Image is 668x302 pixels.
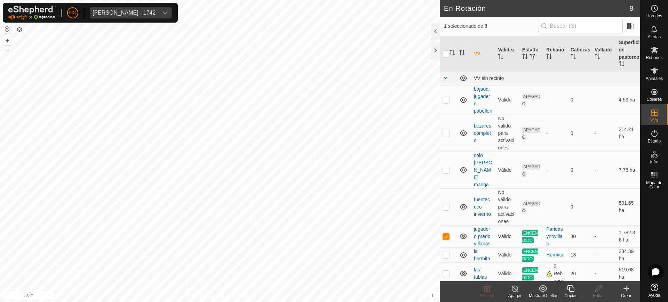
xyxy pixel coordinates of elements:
span: APAGADO [522,127,540,140]
span: Ayuda [649,293,660,297]
a: bajada jugadero pabellon [474,86,492,114]
div: - [546,96,565,104]
p-sorticon: Activar para ordenar [619,62,625,67]
a: bezarescompleto [474,123,491,143]
td: - [592,85,616,115]
div: Copiar [557,293,584,299]
span: Estado [648,139,661,143]
td: 384.39 ha [616,247,640,262]
button: i [429,291,437,299]
span: ENCENDIDO [522,230,538,243]
td: - [592,188,616,225]
span: APAGADO [522,93,540,107]
th: Superficie de pastoreo [616,36,640,72]
a: Contáctenos [232,293,256,299]
button: Capas del Mapa [15,25,24,34]
span: Cristian Ceniceros Roman - 1742 [90,7,158,18]
th: Estado [519,36,543,72]
div: VV sin recinto [474,75,637,81]
td: 519.08 ha [616,262,640,285]
td: Válido [495,85,519,115]
p-sorticon: Activar para ordenar [546,55,552,60]
p-sorticon: Activar para ordenar [450,51,455,56]
button: + [3,36,11,45]
a: jugadero prado y llanas [474,226,490,246]
td: Válido [495,247,519,262]
p-sorticon: Activar para ordenar [571,55,576,60]
span: Animales [646,76,663,81]
td: 13 [568,247,592,262]
div: - [546,130,565,137]
span: CC [69,9,76,16]
div: Apagar [501,293,529,299]
th: Vallado [592,36,616,72]
a: Política de Privacidad [184,293,224,299]
td: 4.53 ha [616,85,640,115]
th: Validez [495,36,519,72]
td: - [592,262,616,285]
span: 8 [629,3,633,14]
td: No válido para activaciones [495,188,519,225]
td: 214.21 ha [616,115,640,152]
td: 0 [568,152,592,188]
span: Horarios [646,14,662,18]
td: 30 [568,225,592,247]
span: APAGADO [522,201,540,214]
th: VV [471,36,495,72]
button: Restablecer Mapa [3,25,11,33]
div: Paridasynovillas [546,226,565,247]
span: ENCENDIDO [522,248,538,262]
div: [PERSON_NAME] - 1742 [93,10,156,16]
td: 0 [568,85,592,115]
td: 1,782.36 ha [616,225,640,247]
td: - [592,152,616,188]
td: - [592,115,616,152]
th: Cabezas [568,36,592,72]
input: Buscar (S) [539,19,623,33]
span: Infra [650,160,658,164]
td: Válido [495,225,519,247]
div: 2 Rebaños [546,263,565,285]
td: No válido para activaciones [495,115,519,152]
td: 7.76 ha [616,152,640,188]
div: dropdown trigger [158,7,172,18]
span: Collares [646,97,662,101]
span: Alertas [648,35,661,39]
div: Mostrar/Ocultar [529,293,557,299]
span: APAGADO [522,164,540,177]
a: las tablas [474,267,487,280]
img: Logo Gallagher [8,6,56,20]
span: Rebaños [646,56,662,60]
p-sorticon: Activar para ordenar [522,55,528,60]
td: 0 [568,188,592,225]
td: 0 [568,115,592,152]
p-sorticon: Activar para ordenar [595,55,600,60]
span: Mapa de Calor [642,181,666,189]
div: Hermita [546,251,565,259]
div: Crear [612,293,640,299]
p-sorticon: Activar para ordenar [498,55,503,60]
td: Válido [495,262,519,285]
div: - [546,203,565,211]
span: VVs [650,118,658,122]
th: Rebaño [543,36,567,72]
td: - [592,225,616,247]
td: Válido [495,152,519,188]
h2: En Rotación [444,4,629,13]
a: Ayuda [641,281,668,300]
span: ENCENDIDO [522,267,538,280]
a: colo [PERSON_NAME] manga [474,153,492,187]
span: 1 seleccionado de 8 [444,23,539,30]
td: - [592,247,616,262]
span: i [432,292,434,298]
span: Eliminar [479,293,494,298]
td: 20 [568,262,592,285]
td: 501.65 ha [616,188,640,225]
button: – [3,46,11,54]
div: Editar [584,293,612,299]
a: fuentecuco invierno [474,197,491,217]
p-sorticon: Activar para ordenar [459,51,465,56]
div: - [546,166,565,174]
a: la hermita [474,248,490,261]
